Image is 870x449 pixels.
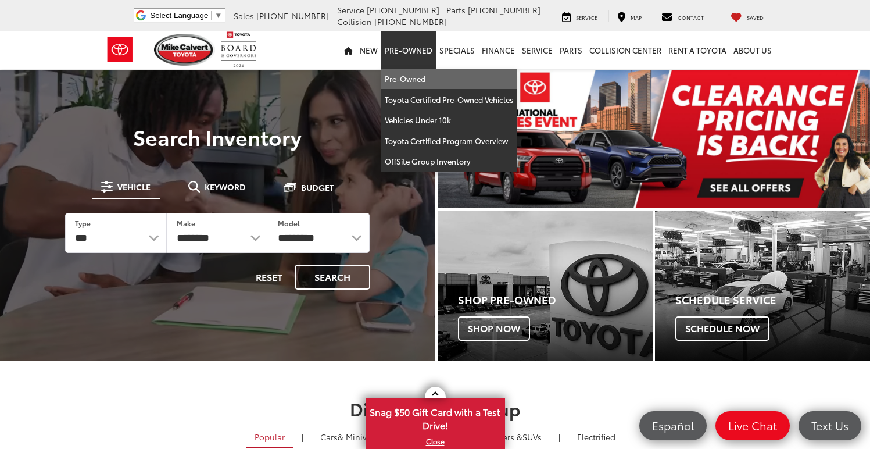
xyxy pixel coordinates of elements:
a: New [356,31,381,69]
button: Search [295,265,370,290]
span: [PHONE_NUMBER] [468,4,540,16]
span: Text Us [805,418,854,433]
span: Live Chat [722,418,783,433]
a: SUVs [463,427,550,447]
a: Text Us [799,411,861,440]
a: Contact [653,10,713,22]
span: ▼ [214,11,222,20]
span: & Minivan [338,431,377,443]
span: [PHONE_NUMBER] [256,10,329,22]
img: Toyota [98,31,142,69]
span: ​ [211,11,212,20]
a: Service [553,10,606,22]
a: Select Language​ [150,11,222,20]
a: Pre-Owned [381,69,517,90]
div: Toyota [655,211,870,361]
span: Vehicle [117,183,151,191]
span: Parts [446,4,466,16]
span: Shop Now [458,316,530,341]
a: Shop Pre-Owned Shop Now [438,211,653,361]
label: Make [177,218,195,228]
a: Pre-Owned [381,31,436,69]
span: Español [646,418,700,433]
a: My Saved Vehicles [722,10,772,22]
a: Live Chat [715,411,790,440]
span: Keyword [205,183,246,191]
li: | [556,431,563,443]
span: Contact [678,13,704,21]
a: Parts [556,31,586,69]
span: [PHONE_NUMBER] [374,16,447,27]
a: Home [341,31,356,69]
span: Sales [234,10,254,22]
a: OffSite Group Inventory [381,151,517,172]
span: Schedule Now [675,316,769,341]
span: Budget [301,183,334,191]
div: Toyota [438,211,653,361]
span: Saved [747,13,764,21]
a: Rent a Toyota [665,31,730,69]
a: Service [518,31,556,69]
a: Toyota Certified Pre-Owned Vehicles [381,90,517,111]
h4: Shop Pre-Owned [458,294,653,306]
span: Collision [337,16,372,27]
span: Snag $50 Gift Card with a Test Drive! [367,400,504,435]
h2: Discover Our Lineup [26,399,845,418]
a: Map [608,10,650,22]
span: Map [631,13,642,21]
a: Collision Center [586,31,665,69]
span: Service [576,13,597,21]
span: [PHONE_NUMBER] [367,4,439,16]
a: Toyota Certified Program Overview [381,131,517,152]
img: Mike Calvert Toyota [154,34,216,66]
a: Español [639,411,707,440]
span: Select Language [150,11,208,20]
a: About Us [730,31,775,69]
h3: Search Inventory [49,125,386,148]
a: Schedule Service Schedule Now [655,211,870,361]
a: Cars [312,427,385,447]
h4: Schedule Service [675,294,870,306]
label: Type [75,218,91,228]
a: Popular [246,427,293,448]
a: Vehicles Under 10k [381,110,517,131]
a: Electrified [568,427,624,447]
li: | [299,431,306,443]
a: Finance [478,31,518,69]
button: Reset [246,265,292,290]
label: Model [278,218,300,228]
a: Specials [436,31,478,69]
span: Service [337,4,364,16]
